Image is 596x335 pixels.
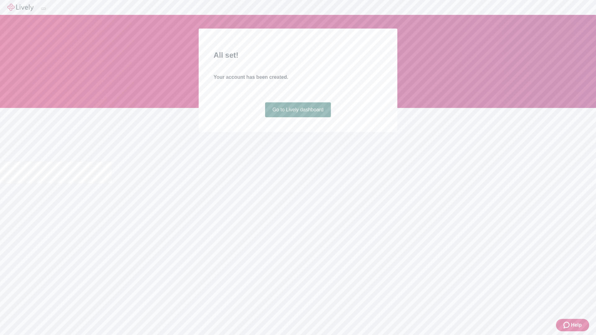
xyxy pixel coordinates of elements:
[41,8,46,10] button: Log out
[214,50,382,61] h2: All set!
[265,102,331,117] a: Go to Lively dashboard
[7,4,34,11] img: Lively
[571,321,582,329] span: Help
[556,319,589,331] button: Zendesk support iconHelp
[214,74,382,81] h4: Your account has been created.
[563,321,571,329] svg: Zendesk support icon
